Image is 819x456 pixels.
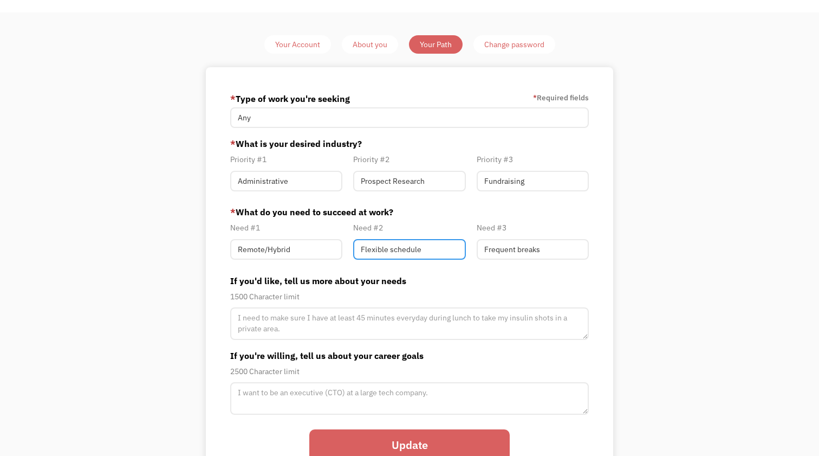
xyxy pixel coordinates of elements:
div: Your Path [420,38,452,51]
a: About you [342,35,398,54]
a: Your Path [409,35,463,54]
div: Priority #3 [477,153,589,166]
div: Change password [484,38,544,51]
a: Your Account [264,35,331,54]
a: Change password [473,35,555,54]
label: Required fields [533,91,589,104]
div: 2500 Character limit [230,365,588,378]
label: Type of work you're seeking [230,90,350,107]
div: Need #1 [230,221,342,234]
div: Your Account [275,38,320,51]
div: Need #2 [353,221,465,234]
div: 1500 Character limit [230,290,588,303]
label: What do you need to succeed at work? [230,205,588,219]
div: Priority #2 [353,153,465,166]
label: If you'd like, tell us more about your needs [230,274,588,287]
div: About you [353,38,387,51]
label: What is your desired industry? [230,137,588,150]
div: Priority #1 [230,153,342,166]
div: Need #3 [477,221,589,234]
label: If you're willing, tell us about your career goals [230,349,588,362]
